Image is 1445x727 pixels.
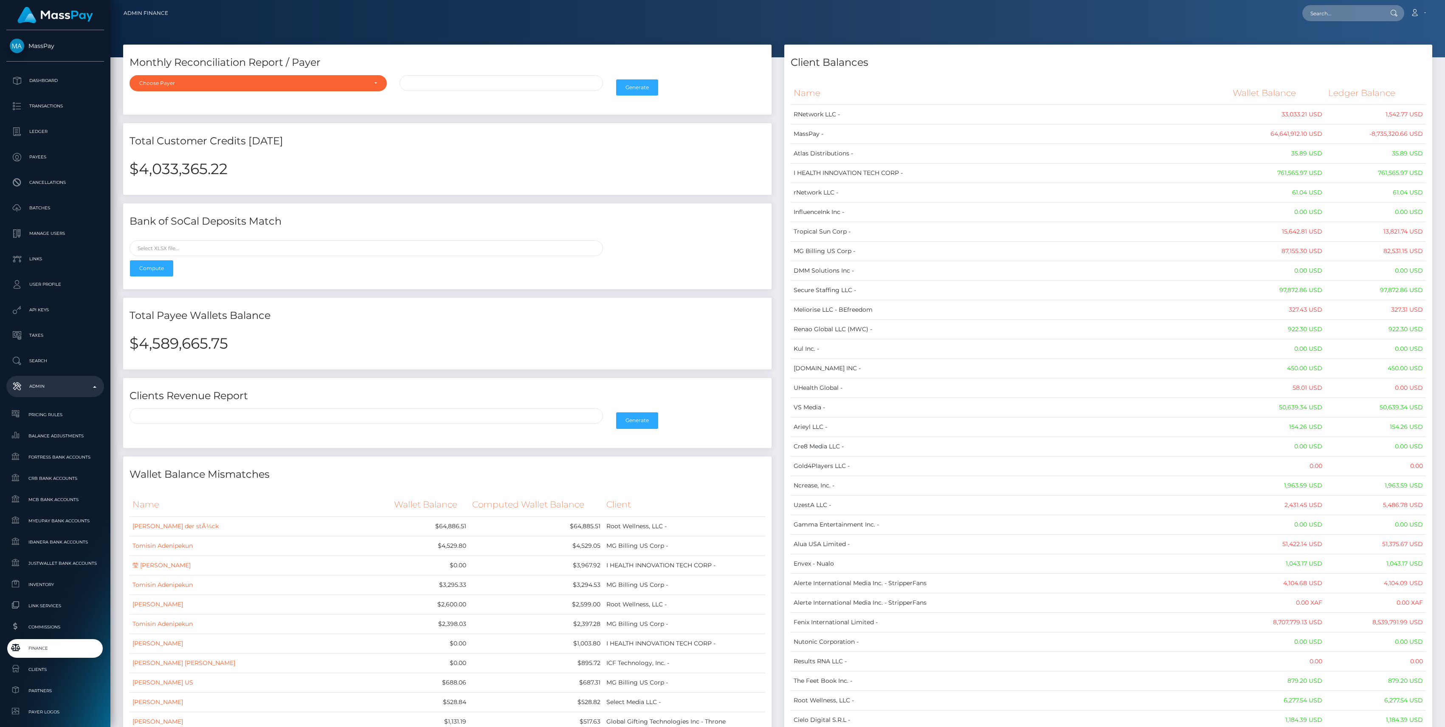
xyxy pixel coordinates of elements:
td: $64,885.51 [469,516,603,536]
td: 35.89 USD [1325,144,1426,163]
h4: Bank of SoCal Deposits Match [130,214,765,229]
td: MG Billing US Corp - [791,242,1230,261]
td: $4,529.05 [469,536,603,555]
td: 6,277.54 USD [1230,691,1325,710]
td: $2,397.28 [469,614,603,634]
td: Envex - Nualo [791,554,1230,574]
td: 0.00 USD [1230,339,1325,359]
td: -8,735,320.66 USD [1325,124,1426,144]
td: 0.00 USD [1325,437,1426,456]
p: Manage Users [10,227,101,240]
td: Alerte International Media Inc. - StripperFans [791,593,1230,613]
a: Balance Adjustments [6,427,104,445]
a: Transactions [6,96,104,117]
td: I HEALTH INNOVATION TECH CORP - [603,634,765,653]
td: $688.06 [391,673,470,692]
td: $3,967.92 [469,555,603,575]
td: Cre8 Media LLC - [791,437,1230,456]
td: rNetwork LLC - [791,183,1230,203]
p: Cancellations [10,176,101,189]
a: Commissions [6,618,104,636]
button: Compute [130,260,173,276]
p: Admin [10,380,101,393]
td: 0.00 [1325,456,1426,476]
td: 879.20 USD [1230,671,1325,691]
td: $3,294.53 [469,575,603,595]
td: 58.01 USD [1230,378,1325,398]
button: Choose Payer [130,75,387,91]
td: 0.00 USD [1230,437,1325,456]
td: 154.26 USD [1325,417,1426,437]
td: 761,565.97 USD [1230,163,1325,183]
td: ICF Technology, Inc. - [603,653,765,673]
td: I HEALTH INNOVATION TECH CORP - [791,163,1230,183]
td: 1,043.17 USD [1230,554,1325,574]
span: CRB Bank Accounts [10,473,101,483]
span: MCB Bank Accounts [10,495,101,504]
a: Inventory [6,575,104,594]
td: 35.89 USD [1230,144,1325,163]
p: Links [10,253,101,265]
td: Results RNA LLC - [791,652,1230,671]
td: Root Wellness, LLC - [603,595,765,614]
td: 15,642.81 USD [1230,222,1325,242]
a: Manage Users [6,223,104,244]
h4: Total Customer Credits [DATE] [130,134,765,149]
td: $0.00 [391,555,470,575]
a: Payees [6,147,104,168]
a: CRB Bank Accounts [6,469,104,487]
a: Admin [6,376,104,397]
td: 2,431.45 USD [1230,496,1325,515]
td: 61.04 USD [1325,183,1426,203]
td: $2,600.00 [391,595,470,614]
td: 33,033.21 USD [1230,105,1325,124]
th: Client [603,493,765,516]
h2: $4,589,665.75 [130,335,765,352]
th: Name [130,493,391,516]
a: Link Services [6,597,104,615]
td: Meliorise LLC - BEfreedom [791,300,1230,320]
td: 4,104.68 USD [1230,574,1325,593]
span: Inventory [10,580,101,589]
button: Generate [616,79,658,96]
td: 50,639.34 USD [1230,398,1325,417]
td: $0.00 [391,634,470,653]
h4: Clients Revenue Report [130,389,765,403]
input: Select XLSX file... [130,240,603,256]
td: InfluenceInk Inc - [791,203,1230,222]
td: 0.00 USD [1230,515,1325,535]
td: 8,707,779.13 USD [1230,613,1325,632]
td: [DOMAIN_NAME] INC - [791,359,1230,378]
td: MG Billing US Corp - [603,536,765,555]
td: 1,542.77 USD [1325,105,1426,124]
a: Cancellations [6,172,104,193]
a: Tomisin Adenipekun [132,542,193,549]
th: Ledger Balance [1325,82,1426,105]
input: Search... [1302,5,1382,21]
h4: Client Balances [791,55,1426,70]
p: Batches [10,202,101,214]
td: $528.84 [391,692,470,712]
td: Kul Inc. - [791,339,1230,359]
td: DMM Solutions Inc - [791,261,1230,281]
a: MyEUPay Bank Accounts [6,512,104,530]
td: Secure Staffing LLC - [791,281,1230,300]
th: Wallet Balance [1230,82,1325,105]
span: Pricing Rules [10,410,101,420]
td: 50,639.34 USD [1325,398,1426,417]
td: 450.00 USD [1230,359,1325,378]
img: MassPay Logo [17,7,93,23]
a: Finance [6,639,104,657]
td: 0.00 [1325,652,1426,671]
td: Select Media LLC - [603,692,765,712]
span: MassPay [6,42,104,50]
td: $3,295.33 [391,575,470,595]
td: Renao Global LLC (MWC) - [791,320,1230,339]
td: $0.00 [391,653,470,673]
th: Name [791,82,1230,105]
td: Alua USA Limited - [791,535,1230,554]
a: Search [6,350,104,372]
td: Ncrease, Inc. - [791,476,1230,496]
span: JustWallet Bank Accounts [10,558,101,568]
button: Generate [616,412,658,428]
